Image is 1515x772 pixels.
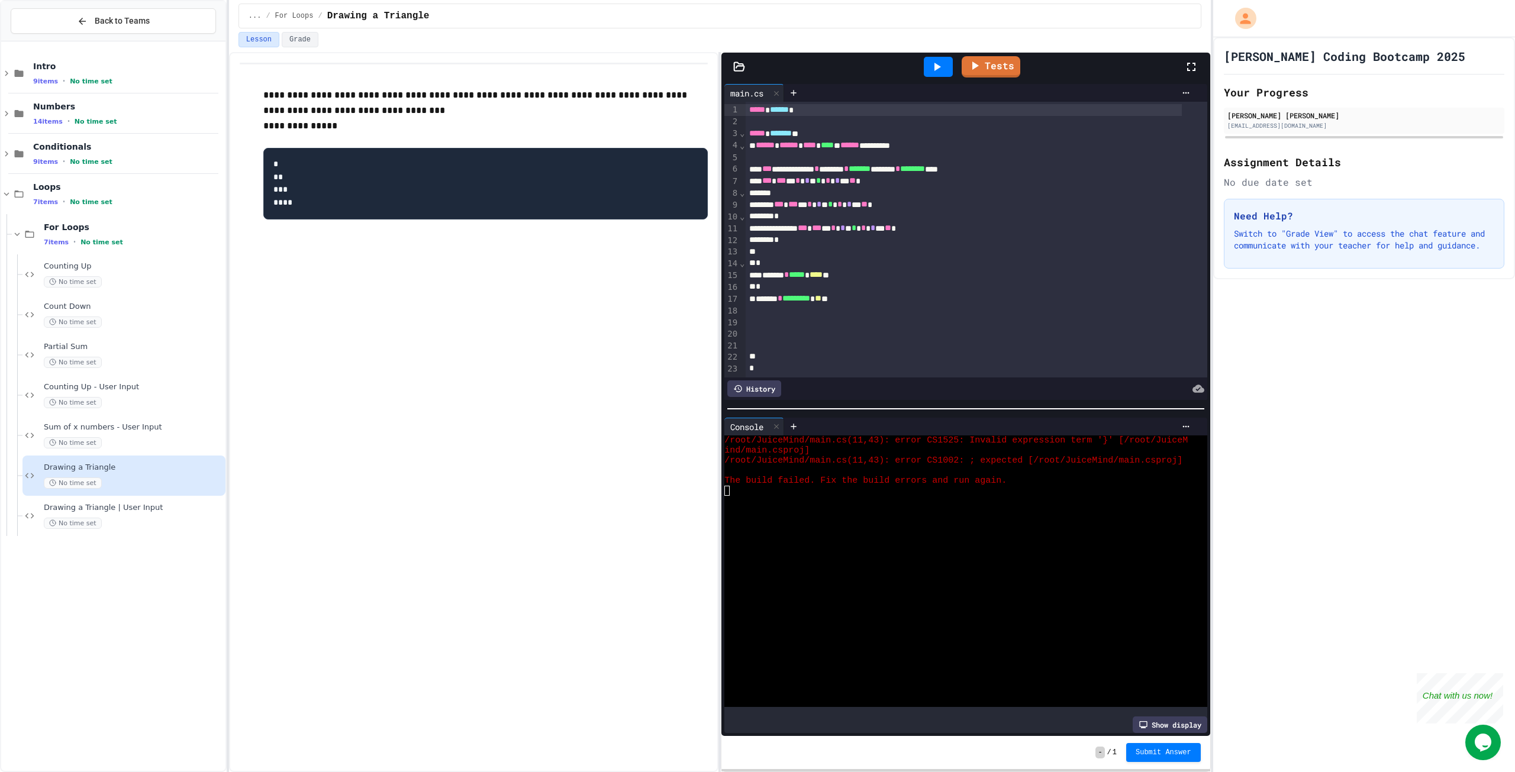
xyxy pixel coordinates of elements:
[44,397,102,408] span: No time set
[44,503,223,513] span: Drawing a Triangle | User Input
[95,15,150,27] span: Back to Teams
[724,351,739,363] div: 22
[739,212,745,221] span: Fold line
[44,357,102,368] span: No time set
[724,340,739,352] div: 21
[80,238,123,246] span: No time set
[33,158,58,166] span: 9 items
[33,118,63,125] span: 14 items
[44,261,223,272] span: Counting Up
[724,421,769,433] div: Console
[724,211,739,223] div: 10
[33,141,223,152] span: Conditionals
[724,87,769,99] div: main.cs
[727,380,781,397] div: History
[724,293,739,305] div: 17
[11,8,216,34] button: Back to Teams
[44,316,102,328] span: No time set
[1133,716,1207,733] div: Show display
[275,11,314,21] span: For Loops
[724,270,739,282] div: 15
[1136,748,1191,757] span: Submit Answer
[724,317,739,329] div: 19
[44,276,102,288] span: No time set
[282,32,318,47] button: Grade
[44,342,223,352] span: Partial Sum
[724,375,739,387] div: 24
[70,77,112,85] span: No time set
[44,463,223,473] span: Drawing a Triangle
[44,222,223,232] span: For Loops
[63,157,65,166] span: •
[724,328,739,340] div: 20
[44,518,102,529] span: No time set
[724,258,739,270] div: 14
[1126,743,1201,762] button: Submit Answer
[724,476,1007,486] span: The build failed. Fix the build errors and run again.
[1223,5,1259,32] div: My Account
[63,197,65,206] span: •
[962,56,1020,77] a: Tests
[44,477,102,489] span: No time set
[724,305,739,317] div: 18
[739,188,745,198] span: Fold line
[44,238,69,246] span: 7 items
[70,198,112,206] span: No time set
[44,437,102,448] span: No time set
[1224,48,1465,64] h1: [PERSON_NAME] Coding Bootcamp 2025
[724,163,739,175] div: 6
[724,84,784,102] div: main.cs
[724,435,1188,445] span: /root/JuiceMind/main.cs(11,43): error CS1525: Invalid expression term '}' [/root/JuiceM
[724,223,739,235] div: 11
[724,176,739,188] div: 7
[724,152,739,164] div: 5
[724,363,739,375] div: 23
[1107,748,1111,757] span: /
[33,101,223,112] span: Numbers
[1224,84,1504,101] h2: Your Progress
[1227,110,1501,121] div: [PERSON_NAME] [PERSON_NAME]
[724,104,739,116] div: 1
[724,140,739,151] div: 4
[1234,228,1494,251] p: Switch to "Grade View" to access the chat feature and communicate with your teacher for help and ...
[1224,154,1504,170] h2: Assignment Details
[1465,725,1503,760] iframe: chat widget
[739,128,745,138] span: Fold line
[44,382,223,392] span: Counting Up - User Input
[63,76,65,86] span: •
[724,282,739,293] div: 16
[33,182,223,192] span: Loops
[266,11,270,21] span: /
[724,199,739,211] div: 9
[44,422,223,432] span: Sum of x numbers - User Input
[327,9,430,23] span: Drawing a Triangle
[1224,175,1504,189] div: No due date set
[724,445,810,456] span: ind/main.csproj]
[44,302,223,312] span: Count Down
[724,418,784,435] div: Console
[724,116,739,128] div: 2
[724,235,739,247] div: 12
[1234,209,1494,223] h3: Need Help?
[724,188,739,199] div: 8
[1227,121,1501,130] div: [EMAIL_ADDRESS][DOMAIN_NAME]
[249,11,262,21] span: ...
[33,77,58,85] span: 9 items
[739,259,745,268] span: Fold line
[75,118,117,125] span: No time set
[739,141,745,150] span: Fold line
[33,61,223,72] span: Intro
[73,237,76,247] span: •
[238,32,279,47] button: Lesson
[1417,673,1503,723] iframe: chat widget
[1095,747,1104,758] span: -
[1113,748,1117,757] span: 1
[67,117,70,126] span: •
[724,456,1182,466] span: /root/JuiceMind/main.cs(11,43): error CS1002: ; expected [/root/JuiceMind/main.csproj]
[724,128,739,140] div: 3
[33,198,58,206] span: 7 items
[724,246,739,258] div: 13
[70,158,112,166] span: No time set
[318,11,322,21] span: /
